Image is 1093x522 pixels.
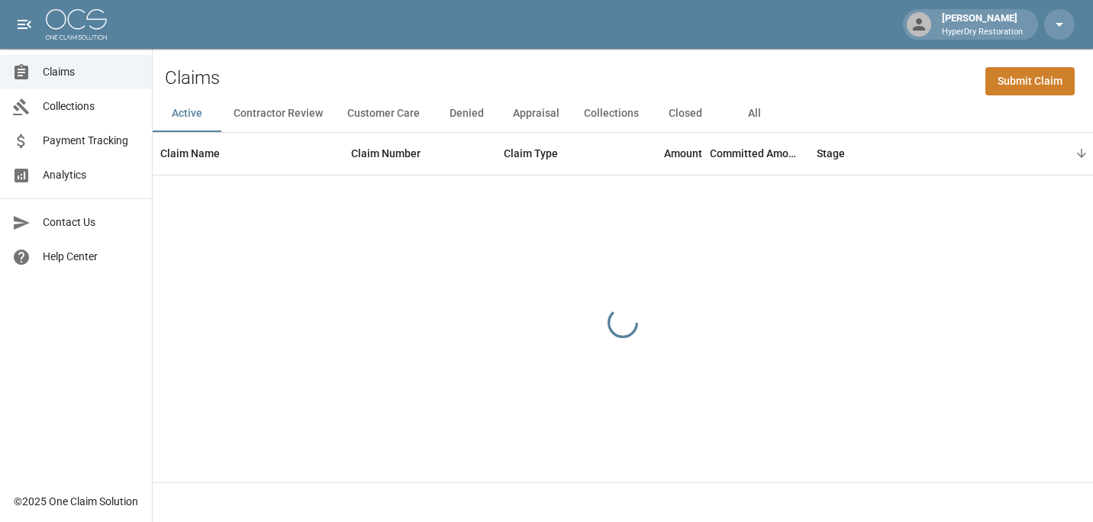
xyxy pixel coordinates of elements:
div: Amount [611,132,710,175]
span: Collections [43,98,140,114]
a: Submit Claim [985,67,1075,95]
div: Claim Name [153,132,343,175]
p: HyperDry Restoration [942,26,1023,39]
div: Committed Amount [710,132,809,175]
div: Stage [817,132,845,175]
button: Collections [572,95,651,132]
div: dynamic tabs [153,95,1093,132]
button: Denied [432,95,501,132]
img: ocs-logo-white-transparent.png [46,9,107,40]
div: Claim Number [343,132,496,175]
div: Claim Type [496,132,611,175]
div: Amount [664,132,702,175]
div: Committed Amount [710,132,801,175]
button: Contractor Review [221,95,335,132]
button: Sort [1071,143,1092,164]
div: [PERSON_NAME] [936,11,1029,38]
button: Closed [651,95,720,132]
span: Contact Us [43,214,140,230]
button: All [720,95,788,132]
span: Help Center [43,249,140,265]
span: Claims [43,64,140,80]
span: Payment Tracking [43,133,140,149]
div: © 2025 One Claim Solution [14,494,138,509]
button: Active [153,95,221,132]
h2: Claims [165,67,220,89]
span: Analytics [43,167,140,183]
button: Appraisal [501,95,572,132]
button: open drawer [9,9,40,40]
div: Claim Name [160,132,220,175]
div: Claim Number [351,132,421,175]
div: Claim Type [504,132,558,175]
div: Stage [809,132,1038,175]
button: Customer Care [335,95,432,132]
